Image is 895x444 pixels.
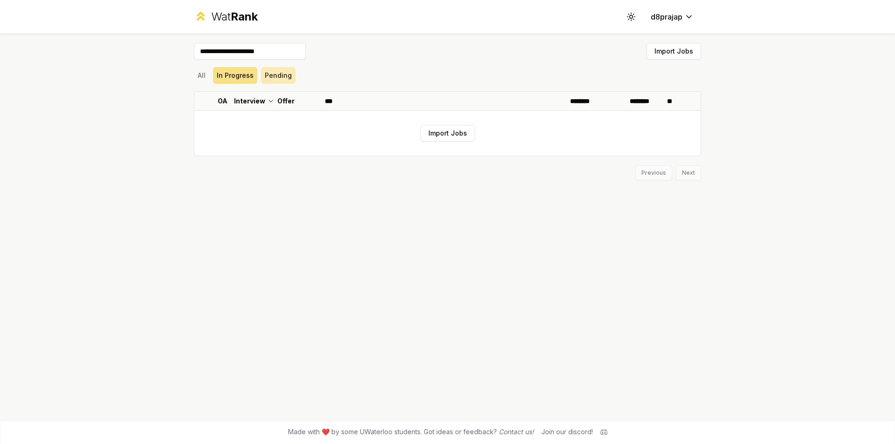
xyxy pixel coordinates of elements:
button: Import Jobs [647,43,701,60]
a: Contact us! [499,428,534,436]
button: In Progress [213,67,257,84]
button: All [194,67,209,84]
p: Interview [234,96,265,106]
span: Made with ❤️ by some UWaterloo students. Got ideas or feedback? [288,427,534,437]
button: d8prajap [643,8,701,25]
div: Wat [211,9,258,24]
span: d8prajap [651,11,682,22]
p: OA [218,96,227,106]
a: WatRank [194,9,258,24]
button: Import Jobs [420,125,475,142]
span: Rank [231,10,258,23]
button: Pending [261,67,296,84]
p: Offer [277,96,295,106]
div: Join our discord! [541,427,593,437]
